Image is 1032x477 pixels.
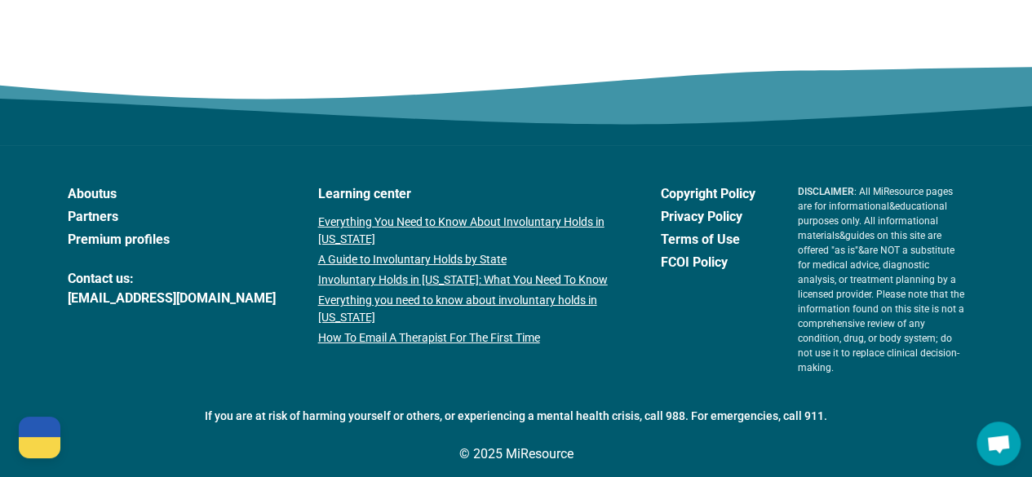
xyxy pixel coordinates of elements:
[661,230,755,250] a: Terms of Use
[68,184,276,204] a: Aboutus
[318,214,618,248] a: Everything You Need to Know About Involuntary Holds in [US_STATE]
[68,269,276,289] span: Contact us:
[68,289,276,308] a: [EMAIL_ADDRESS][DOMAIN_NAME]
[68,230,276,250] a: Premium profiles
[318,292,618,326] a: Everything you need to know about involuntary holds in [US_STATE]
[318,251,618,268] a: A Guide to Involuntary Holds by State
[977,422,1021,466] a: Open chat
[661,207,755,227] a: Privacy Policy
[318,329,618,347] a: How To Email A Therapist For The First Time
[68,408,965,425] p: If you are at risk of harming yourself or others, or experiencing a mental health crisis, call 98...
[318,272,618,289] a: Involuntary Holds in [US_STATE]: What You Need To Know
[798,184,965,375] p: : All MiResource pages are for informational & educational purposes only. All informational mater...
[661,184,755,204] a: Copyright Policy
[661,253,755,272] a: FCOI Policy
[68,444,965,464] p: © 2025 MiResource
[798,186,854,197] span: DISCLAIMER
[318,184,618,204] a: Learning center
[68,207,276,227] a: Partners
